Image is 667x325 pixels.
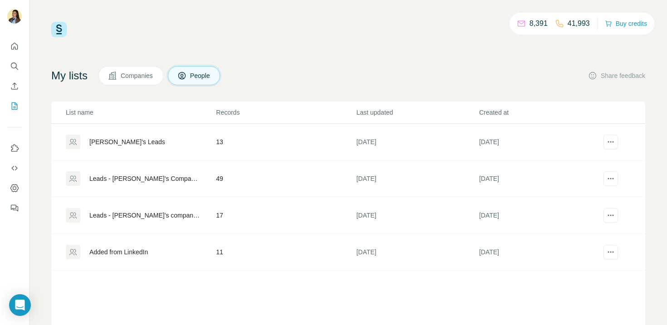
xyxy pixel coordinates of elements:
div: Open Intercom Messenger [9,294,31,316]
td: [DATE] [479,234,601,271]
img: Surfe Logo [51,22,67,37]
button: Quick start [7,38,22,54]
button: actions [603,245,618,259]
p: 41,993 [568,18,590,29]
td: 49 [216,160,356,197]
button: My lists [7,98,22,114]
p: List name [66,108,215,117]
td: [DATE] [356,124,478,160]
p: Last updated [356,108,478,117]
button: Share feedback [588,71,645,80]
p: Records [216,108,355,117]
button: Use Surfe API [7,160,22,176]
td: [DATE] [356,234,478,271]
img: Avatar [7,9,22,24]
button: Enrich CSV [7,78,22,94]
button: Search [7,58,22,74]
p: Created at [479,108,601,117]
button: Feedback [7,200,22,216]
td: [DATE] [356,197,478,234]
td: [DATE] [479,124,601,160]
td: 11 [216,234,356,271]
div: Added from LinkedIn [89,247,148,257]
div: [PERSON_NAME]'s Leads [89,137,165,146]
td: [DATE] [479,197,601,234]
td: 17 [216,197,356,234]
button: actions [603,208,618,223]
span: Companies [121,71,154,80]
button: Use Surfe on LinkedIn [7,140,22,156]
button: actions [603,171,618,186]
button: Dashboard [7,180,22,196]
td: [DATE] [356,160,478,197]
td: 13 [216,124,356,160]
p: 8,391 [530,18,548,29]
button: Buy credits [605,17,647,30]
span: People [190,71,211,80]
h4: My lists [51,68,88,83]
td: [DATE] [479,160,601,197]
div: Leads - [PERSON_NAME]'s company list [89,211,201,220]
button: actions [603,135,618,149]
div: Leads - [PERSON_NAME]'s Company List [89,174,201,183]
